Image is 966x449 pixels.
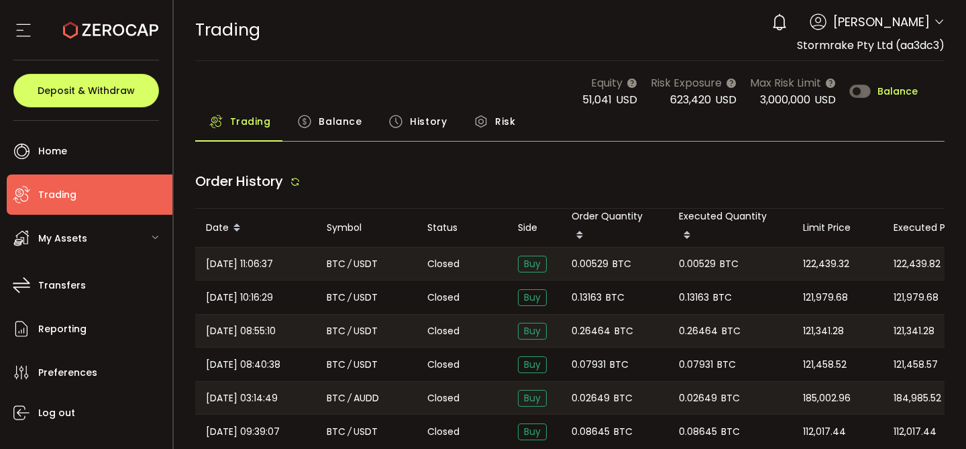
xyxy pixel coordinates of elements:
[347,290,352,305] em: /
[720,256,739,272] span: BTC
[327,424,345,440] span: BTC
[327,290,345,305] span: BTC
[38,185,76,205] span: Trading
[206,323,276,339] span: [DATE] 08:55:10
[518,323,547,340] span: Buy
[195,217,316,240] div: Date
[427,291,460,305] span: Closed
[427,358,460,372] span: Closed
[38,142,67,161] span: Home
[347,391,352,406] em: /
[715,92,737,107] span: USD
[347,424,352,440] em: /
[591,74,623,91] span: Equity
[679,290,709,305] span: 0.13163
[572,323,610,339] span: 0.26464
[427,391,460,405] span: Closed
[230,108,271,135] span: Trading
[614,424,633,440] span: BTC
[38,403,75,423] span: Log out
[572,256,608,272] span: 0.00529
[722,323,741,339] span: BTC
[721,391,740,406] span: BTC
[750,74,821,91] span: Max Risk Limit
[347,357,352,372] em: /
[616,92,637,107] span: USD
[612,256,631,272] span: BTC
[319,108,362,135] span: Balance
[38,363,97,383] span: Preferences
[679,391,717,406] span: 0.02649
[572,391,610,406] span: 0.02649
[195,172,283,191] span: Order History
[610,357,629,372] span: BTC
[518,256,547,272] span: Buy
[679,424,717,440] span: 0.08645
[803,256,849,272] span: 122,439.32
[354,323,378,339] span: USDT
[713,290,732,305] span: BTC
[206,256,273,272] span: [DATE] 11:06:37
[814,92,836,107] span: USD
[518,289,547,306] span: Buy
[38,319,87,339] span: Reporting
[417,220,507,236] div: Status
[327,256,345,272] span: BTC
[877,87,918,96] span: Balance
[792,220,883,236] div: Limit Price
[803,357,847,372] span: 121,458.52
[38,276,86,295] span: Transfers
[495,108,515,135] span: Risk
[668,209,792,247] div: Executed Quantity
[354,424,378,440] span: USDT
[894,256,941,272] span: 122,439.82
[606,290,625,305] span: BTC
[206,391,278,406] span: [DATE] 03:14:49
[717,357,736,372] span: BTC
[561,209,668,247] div: Order Quantity
[894,391,941,406] span: 184,985.52
[206,357,280,372] span: [DATE] 08:40:38
[354,256,378,272] span: USDT
[894,424,936,440] span: 112,017.44
[803,391,851,406] span: 185,002.96
[833,13,930,31] span: [PERSON_NAME]
[721,424,740,440] span: BTC
[797,38,945,53] span: Stormrake Pty Ltd (aa3dc3)
[582,92,612,107] span: 51,041
[354,357,378,372] span: USDT
[670,92,711,107] span: 623,420
[803,323,844,339] span: 121,341.28
[427,257,460,271] span: Closed
[572,357,606,372] span: 0.07931
[316,220,417,236] div: Symbol
[679,256,716,272] span: 0.00529
[894,357,938,372] span: 121,458.57
[327,357,345,372] span: BTC
[572,424,610,440] span: 0.08645
[327,323,345,339] span: BTC
[679,357,713,372] span: 0.07931
[427,324,460,338] span: Closed
[803,424,846,440] span: 112,017.44
[38,229,87,248] span: My Assets
[354,290,378,305] span: USDT
[195,18,260,42] span: Trading
[354,391,379,406] span: AUDD
[206,290,273,305] span: [DATE] 10:16:29
[38,86,135,95] span: Deposit & Withdraw
[651,74,722,91] span: Risk Exposure
[206,424,280,440] span: [DATE] 09:39:07
[679,323,718,339] span: 0.26464
[899,385,966,449] iframe: Chat Widget
[572,290,602,305] span: 0.13163
[803,290,848,305] span: 121,979.68
[507,220,561,236] div: Side
[410,108,447,135] span: History
[427,425,460,439] span: Closed
[13,74,159,107] button: Deposit & Withdraw
[614,323,633,339] span: BTC
[327,391,345,406] span: BTC
[347,323,352,339] em: /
